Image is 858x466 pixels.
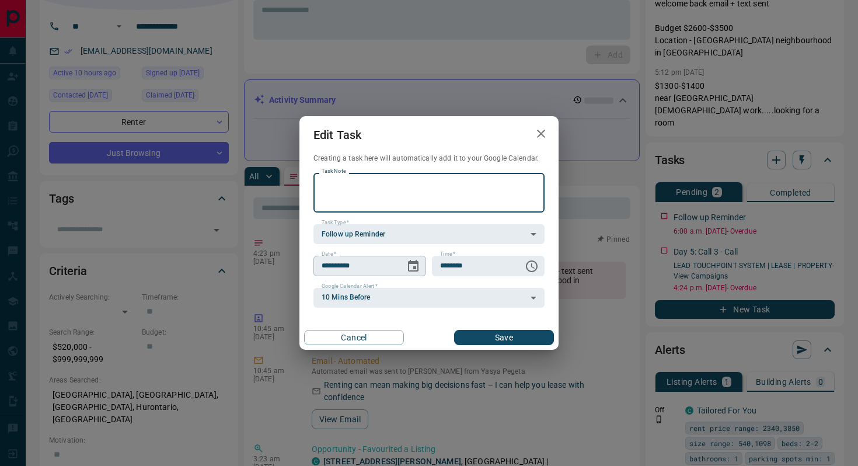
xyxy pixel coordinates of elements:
[313,224,545,244] div: Follow up Reminder
[322,251,336,258] label: Date
[322,219,349,227] label: Task Type
[520,255,543,278] button: Choose time, selected time is 6:00 AM
[313,154,545,164] p: Creating a task here will automatically add it to your Google Calendar.
[304,330,404,345] button: Cancel
[454,330,554,345] button: Save
[402,255,425,278] button: Choose date, selected date is Sep 8, 2025
[313,288,545,308] div: 10 Mins Before
[440,251,455,258] label: Time
[322,168,346,175] label: Task Note
[322,283,378,290] label: Google Calendar Alert
[299,116,375,154] h2: Edit Task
